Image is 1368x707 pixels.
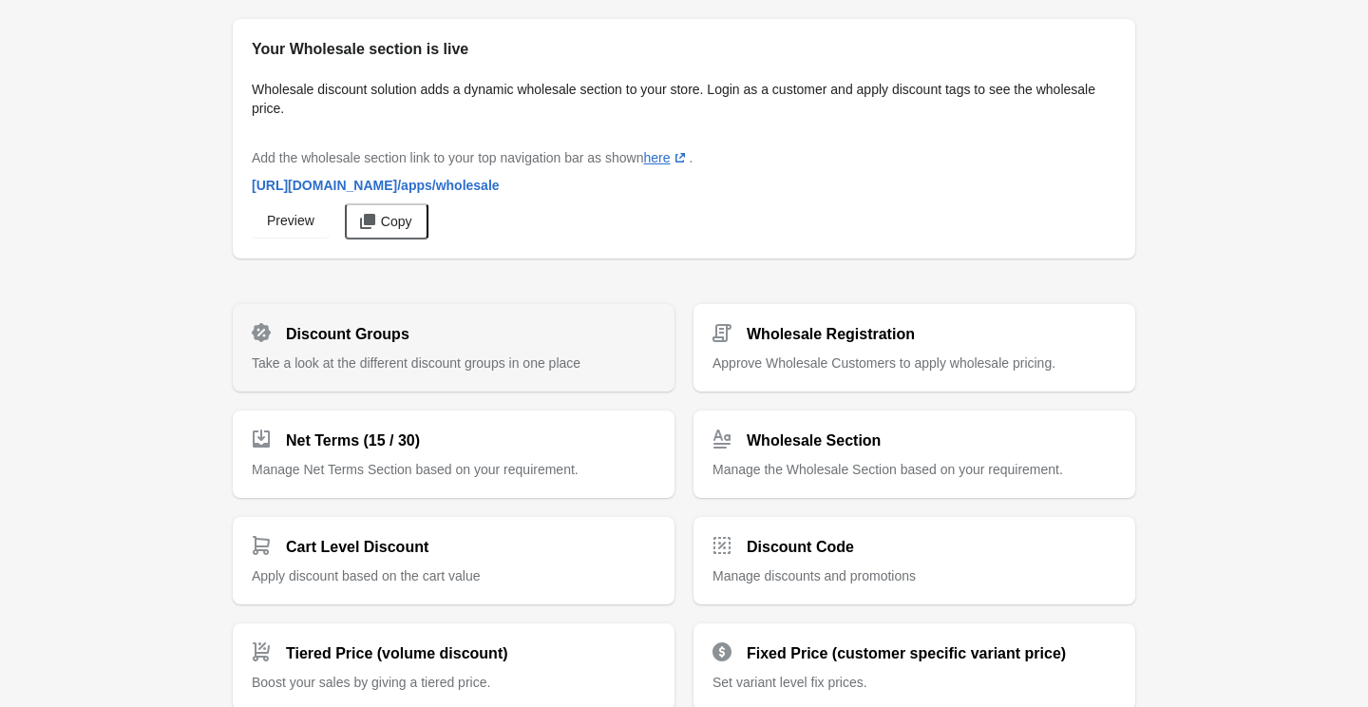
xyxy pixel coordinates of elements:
[747,536,854,559] h2: Discount Code
[252,178,500,193] span: [URL][DOMAIN_NAME] /apps/wholesale
[345,203,429,239] button: Copy
[252,568,481,583] span: Apply discount based on the cart value
[252,675,490,690] span: Boost your sales by giving a tiered price.
[286,323,409,346] h2: Discount Groups
[252,203,330,238] a: Preview
[267,213,314,228] span: Preview
[244,168,507,202] a: [URL][DOMAIN_NAME]/apps/wholesale
[747,642,1066,665] h2: Fixed Price (customer specific variant price)
[381,214,412,229] span: Copy
[252,150,693,165] span: Add the wholesale section link to your top navigation bar as shown .
[747,323,915,346] h2: Wholesale Registration
[286,430,420,452] h2: Net Terms (15 / 30)
[747,430,881,452] h2: Wholesale Section
[712,462,1063,477] span: Manage the Wholesale Section based on your requirement.
[252,462,579,477] span: Manage Net Terms Section based on your requirement.
[252,82,1095,116] span: Wholesale discount solution adds a dynamic wholesale section to your store. Login as a customer a...
[252,355,580,371] span: Take a look at the different discount groups in one place
[286,642,508,665] h2: Tiered Price (volume discount)
[712,675,867,690] span: Set variant level fix prices.
[712,568,916,583] span: Manage discounts and promotions
[252,38,1116,61] h2: Your Wholesale section is live
[643,150,689,165] a: here(opens a new window)
[712,355,1055,371] span: Approve Wholesale Customers to apply wholesale pricing.
[286,536,428,559] h2: Cart Level Discount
